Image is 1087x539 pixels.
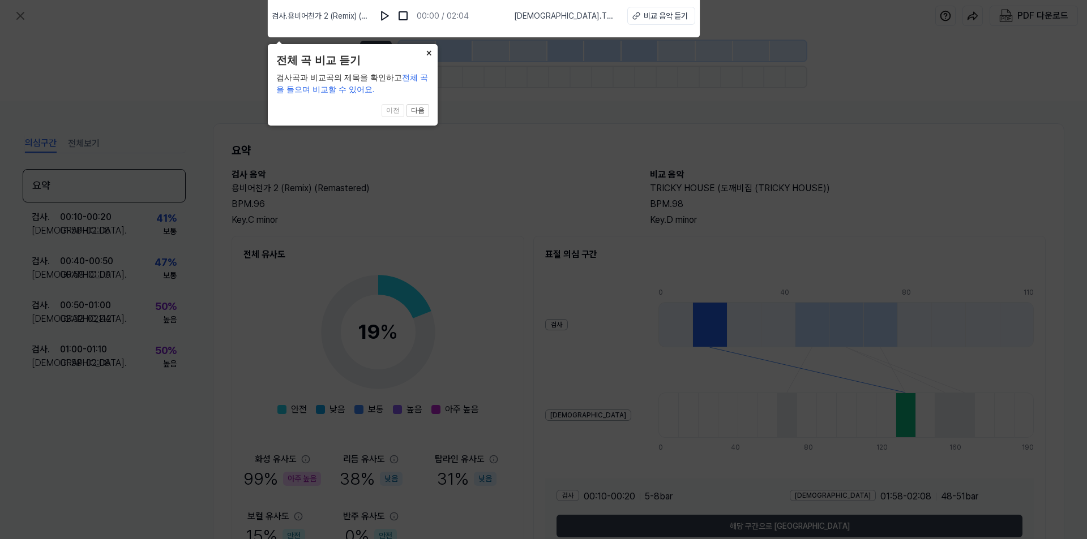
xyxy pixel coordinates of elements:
span: [DEMOGRAPHIC_DATA] . TRICKY HOUSE (도깨비집 (TRICKY HOUSE)) [514,10,614,22]
img: play [379,10,391,21]
div: 00:00 / 02:04 [417,10,469,22]
button: Close [420,44,438,60]
div: 비교 음악 듣기 [644,10,688,22]
img: stop [397,10,409,21]
button: 다음 [406,104,429,118]
span: 전체 곡을 들으며 비교할 수 있어요. [276,73,428,94]
header: 전체 곡 비교 듣기 [276,53,429,69]
span: 검사 . 용비어천가 2 (Remix) (Remastered) [272,10,371,22]
button: 비교 음악 듣기 [627,7,695,25]
div: 검사곡과 비교곡의 제목을 확인하고 [276,72,429,96]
